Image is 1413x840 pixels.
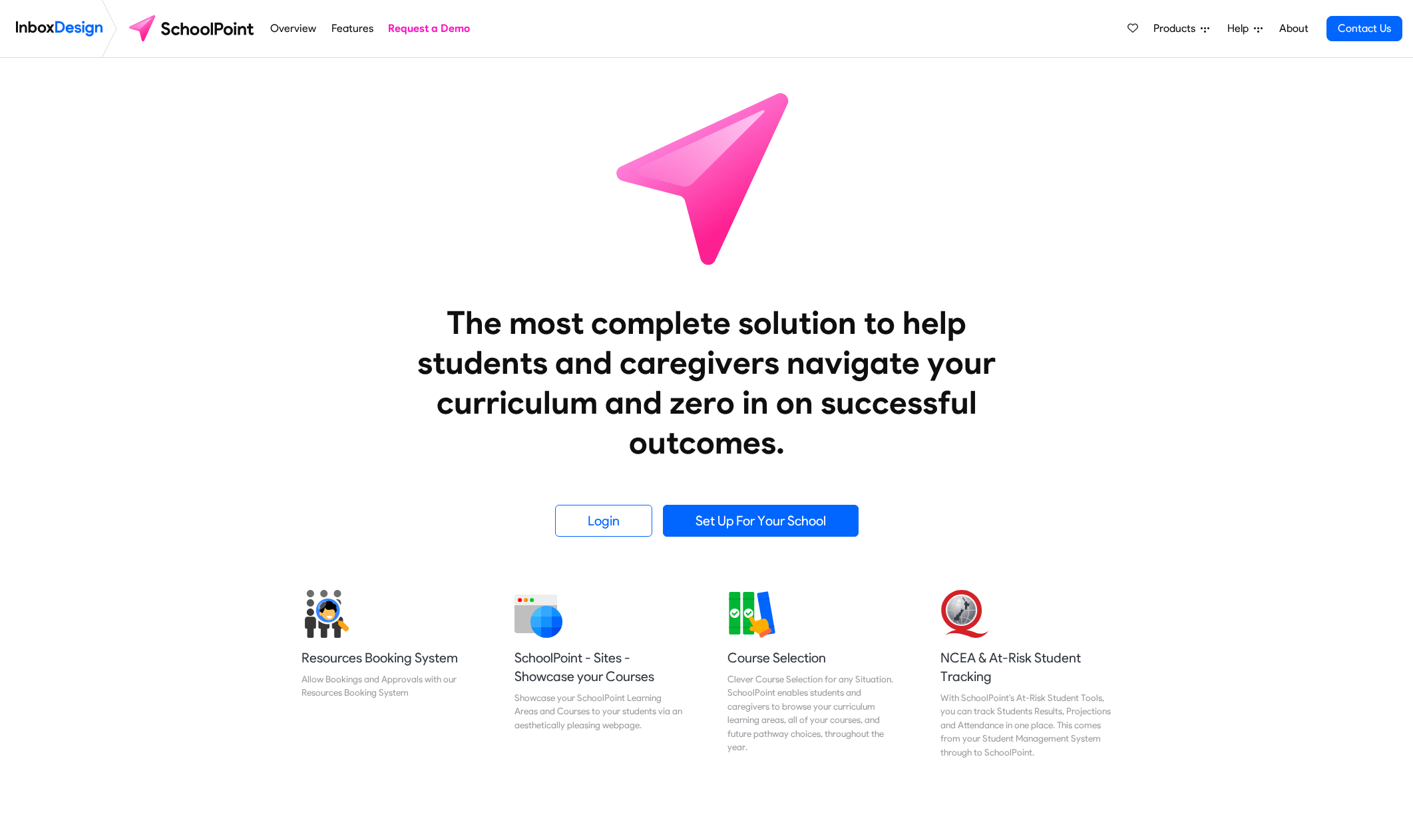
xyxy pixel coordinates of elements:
[1222,15,1268,42] a: Help
[930,579,1123,770] a: NCEA & At-Risk Student Tracking With SchoolPoint's At-Risk Student Tools, you can track Students ...
[717,579,910,770] a: Course Selection Clever Course Selection for any Situation. SchoolPoint enables students and care...
[727,672,899,754] div: Clever Course Selection for any Situation. SchoolPoint enables students and caregivers to browse ...
[391,303,1023,462] heading: The most complete solution to help students and caregivers navigate your curriculum and zero in o...
[504,579,697,770] a: SchoolPoint - Sites - Showcase your Courses Showcase your SchoolPoint Learning Areas and Courses ...
[302,672,473,700] div: Allow Bookings and Approvals with our Resources Booking System
[302,648,473,667] h5: Resources Booking System
[385,15,474,42] a: Request a Demo
[663,505,859,537] a: Set Up For Your School
[514,648,686,686] h5: SchoolPoint - Sites - Showcase your Courses
[727,648,899,667] h5: Course Selection
[514,691,686,732] div: Showcase your SchoolPoint Learning Areas and Courses to your students via an aesthetically pleasi...
[122,13,263,45] img: schoolpoint logo
[267,15,320,42] a: Overview
[327,15,377,42] a: Features
[940,590,988,638] img: 2022_01_13_icon_nzqa.svg
[727,590,775,638] img: 2022_01_13_icon_course_selection.svg
[555,505,652,537] a: Login
[514,590,562,638] img: 2022_01_12_icon_website.svg
[1326,16,1402,41] a: Contact Us
[291,579,484,770] a: Resources Booking System Allow Bookings and Approvals with our Resources Booking System
[1153,21,1201,37] span: Products
[1148,15,1215,42] a: Products
[587,58,827,297] img: icon_schoolpoint.svg
[1275,15,1312,42] a: About
[1227,21,1254,37] span: Help
[940,691,1112,759] div: With SchoolPoint's At-Risk Student Tools, you can track Students Results, Projections and Attenda...
[940,648,1112,686] h5: NCEA & At-Risk Student Tracking
[302,590,349,638] img: 2022_01_17_icon_student_search.svg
